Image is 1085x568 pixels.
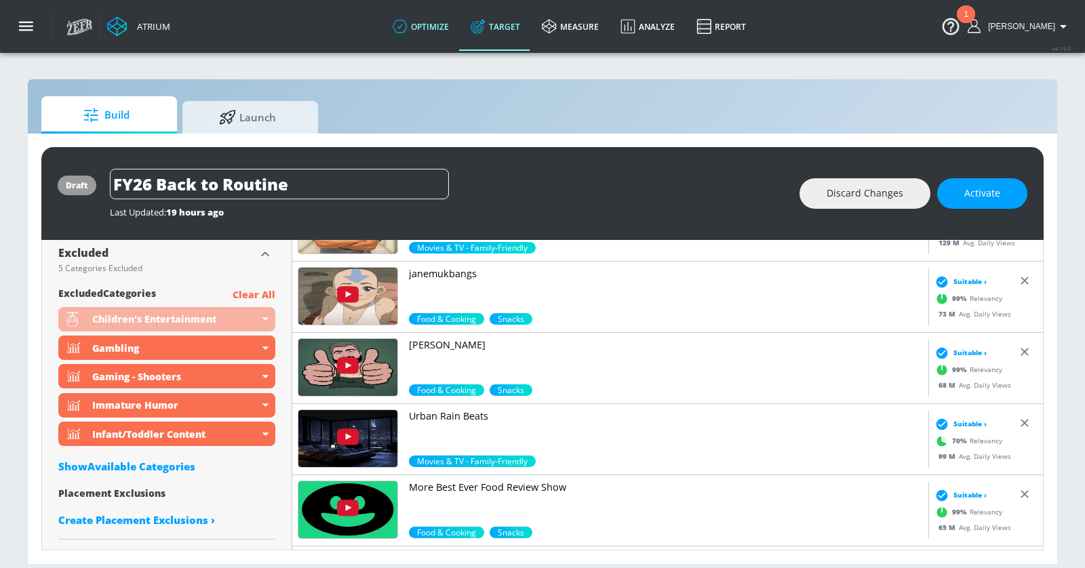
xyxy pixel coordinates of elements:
[58,364,275,388] div: Gaming - Shooters
[953,419,987,429] span: Suitable ›
[827,185,903,202] span: Discard Changes
[409,455,536,467] div: 70.0%
[92,370,259,383] div: Gaming - Shooters
[409,527,484,538] div: 99.0%
[132,20,170,33] div: Atrium
[952,507,970,517] span: 99 %
[92,399,259,411] div: Immature Humor
[409,338,923,384] a: [PERSON_NAME]
[939,451,959,460] span: 99 M
[490,384,532,396] div: 70.0%
[610,2,686,51] a: Analyze
[932,488,987,502] div: Suitable ›
[953,348,987,358] span: Suitable ›
[58,336,275,360] div: Gambling
[932,288,1002,308] div: Relevancy
[58,393,275,418] div: Immature Humor
[196,101,299,134] span: Launch
[983,22,1055,31] span: login as: casey.cohen@zefr.com
[964,185,1000,202] span: Activate
[58,422,275,446] div: Infant/Toddler Content
[953,490,987,500] span: Suitable ›
[490,527,532,538] span: Snacks
[531,2,610,51] a: measure
[55,99,158,131] span: Build
[409,267,923,313] a: janemukbangs
[409,384,484,396] span: Food & Cooking
[932,430,1002,451] div: Relevancy
[58,513,275,527] a: Create Placement Exclusions ›
[409,409,923,423] p: Urban Rain Beats
[939,522,959,531] span: 65 M
[932,380,1011,390] div: Avg. Daily Views
[952,436,970,446] span: 70 %
[409,242,536,253] div: 70.0%
[968,18,1071,35] button: [PERSON_NAME]
[110,206,786,218] div: Last Updated:
[932,346,987,359] div: Suitable ›
[800,178,930,209] button: Discard Changes
[490,384,532,396] span: Snacks
[409,409,923,455] a: Urban Rain Beats
[58,487,275,500] div: Placement Exclusions
[58,307,275,331] div: Children's Entertainment
[409,313,484,325] div: 99.0%
[932,417,987,430] div: Suitable ›
[298,268,397,325] img: UUyu2RoTd2wM-n6Qme0w-OSg
[490,313,532,325] span: Snacks
[58,460,275,473] div: ShowAvailable Categories
[382,2,460,51] a: optimize
[92,428,259,441] div: Infant/Toddler Content
[58,247,255,258] div: Excluded
[298,410,397,467] img: UUCRSaRxwIJ6BMFeoC_DQIHQ
[107,16,170,37] a: Atrium
[409,384,484,396] div: 99.0%
[932,275,987,288] div: Suitable ›
[1052,45,1071,52] span: v 4.19.0
[932,7,970,45] button: Open Resource Center, 1 new notification
[409,338,923,352] p: [PERSON_NAME]
[932,502,1002,522] div: Relevancy
[932,522,1011,532] div: Avg. Daily Views
[409,481,923,527] a: More Best Ever Food Review Show
[409,313,484,325] span: Food & Cooking
[298,339,397,396] img: UU0NkSnlCOhoODbykzZwpiDw
[939,237,963,247] span: 129 M
[233,287,275,304] p: Clear All
[932,359,1002,380] div: Relevancy
[937,178,1027,209] button: Activate
[409,481,923,494] p: More Best Ever Food Review Show
[409,527,484,538] span: Food & Cooking
[298,197,397,253] img: UU0QHWhjbe5fGJEPz3sVb6nw
[409,242,536,253] span: Movies & TV - Family-Friendly
[490,527,532,538] div: 70.0%
[932,451,1011,461] div: Avg. Daily Views
[490,313,532,325] div: 70.0%
[58,287,156,304] span: excluded Categories
[932,308,1011,319] div: Avg. Daily Views
[952,293,970,304] span: 99 %
[932,237,1015,247] div: Avg. Daily Views
[409,455,536,467] span: Movies & TV - Family-Friendly
[66,180,88,191] div: draft
[952,365,970,375] span: 99 %
[686,2,757,51] a: Report
[964,14,968,32] div: 1
[166,206,224,218] span: 19 hours ago
[298,481,397,538] img: UUXw1ddyrUmib3zmCmvSI1ow
[92,312,259,325] div: Children's Entertainment
[939,380,959,389] span: 68 M
[92,342,259,354] div: Gambling
[939,308,959,318] span: 73 M
[409,267,923,281] p: janemukbangs
[953,277,987,287] span: Suitable ›
[58,264,255,272] div: 5 Categories Excluded
[460,2,531,51] a: Target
